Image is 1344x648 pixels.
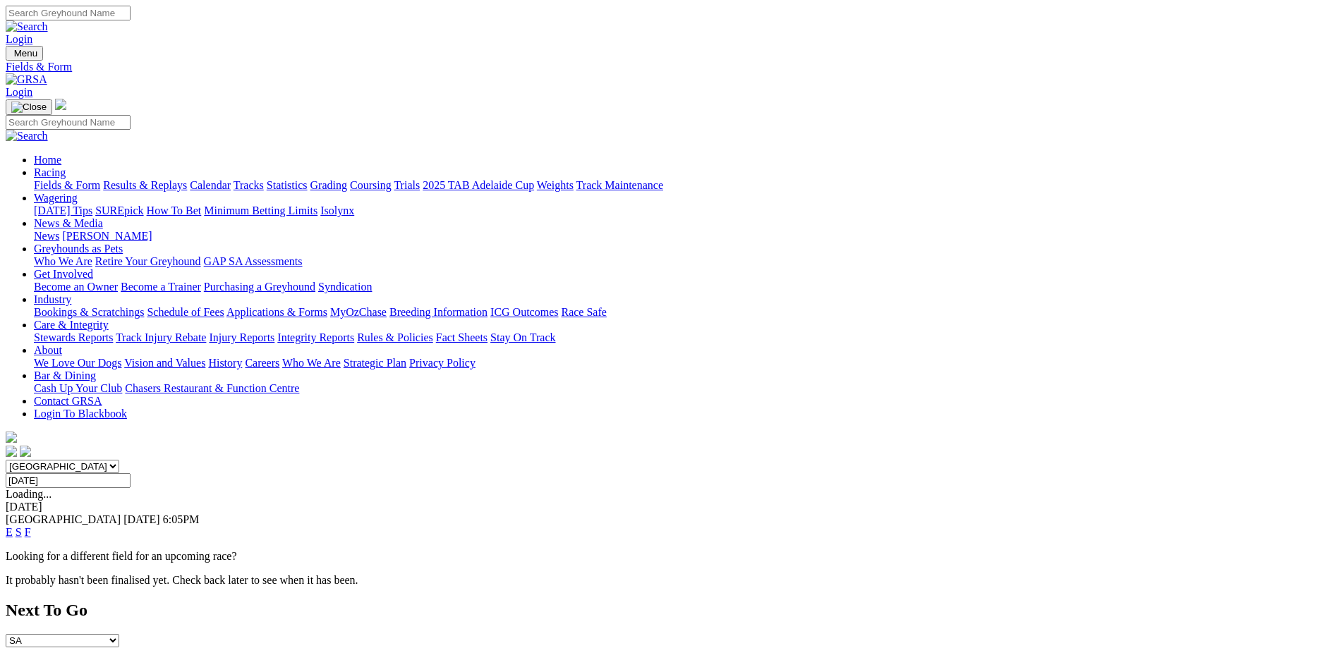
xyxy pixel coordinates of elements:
[6,130,48,142] img: Search
[147,204,202,216] a: How To Bet
[6,432,17,443] img: logo-grsa-white.png
[576,179,663,191] a: Track Maintenance
[34,179,100,191] a: Fields & Form
[234,179,264,191] a: Tracks
[163,513,200,525] span: 6:05PM
[6,446,17,457] img: facebook.svg
[6,601,1338,620] h2: Next To Go
[6,526,13,538] a: E
[6,6,131,20] input: Search
[226,306,327,318] a: Applications & Forms
[6,86,32,98] a: Login
[123,513,160,525] span: [DATE]
[310,179,347,191] a: Grading
[282,357,341,369] a: Who We Are
[34,382,1338,395] div: Bar & Dining
[394,179,420,191] a: Trials
[95,255,201,267] a: Retire Your Greyhound
[34,306,144,318] a: Bookings & Scratchings
[34,230,1338,243] div: News & Media
[318,281,372,293] a: Syndication
[6,473,131,488] input: Select date
[34,255,92,267] a: Who We Are
[34,217,103,229] a: News & Media
[16,526,22,538] a: S
[490,331,555,343] a: Stay On Track
[34,243,123,255] a: Greyhounds as Pets
[330,306,387,318] a: MyOzChase
[34,192,78,204] a: Wagering
[389,306,488,318] a: Breeding Information
[34,369,96,381] a: Bar & Dining
[34,357,1338,369] div: About
[34,154,61,166] a: Home
[34,281,118,293] a: Become an Owner
[34,166,66,178] a: Racing
[209,331,274,343] a: Injury Reports
[423,179,534,191] a: 2025 TAB Adelaide Cup
[34,319,109,331] a: Care & Integrity
[344,357,406,369] a: Strategic Plan
[95,204,143,216] a: SUREpick
[6,73,47,86] img: GRSA
[34,344,62,356] a: About
[121,281,201,293] a: Become a Trainer
[62,230,152,242] a: [PERSON_NAME]
[204,281,315,293] a: Purchasing a Greyhound
[436,331,488,343] a: Fact Sheets
[6,20,48,33] img: Search
[124,357,205,369] a: Vision and Values
[245,357,279,369] a: Careers
[6,488,52,500] span: Loading...
[267,179,308,191] a: Statistics
[561,306,606,318] a: Race Safe
[537,179,574,191] a: Weights
[34,204,1338,217] div: Wagering
[6,513,121,525] span: [GEOGRAPHIC_DATA]
[190,179,231,191] a: Calendar
[6,33,32,45] a: Login
[11,102,47,113] img: Close
[34,395,102,407] a: Contact GRSA
[6,61,1338,73] a: Fields & Form
[204,255,303,267] a: GAP SA Assessments
[6,99,52,115] button: Toggle navigation
[34,331,1338,344] div: Care & Integrity
[6,46,43,61] button: Toggle navigation
[34,255,1338,268] div: Greyhounds as Pets
[34,382,122,394] a: Cash Up Your Club
[320,204,354,216] a: Isolynx
[34,408,127,420] a: Login To Blackbook
[34,306,1338,319] div: Industry
[125,382,299,394] a: Chasers Restaurant & Function Centre
[55,99,66,110] img: logo-grsa-white.png
[34,331,113,343] a: Stewards Reports
[147,306,224,318] a: Schedule of Fees
[357,331,433,343] a: Rules & Policies
[103,179,187,191] a: Results & Replays
[34,179,1338,192] div: Racing
[34,204,92,216] a: [DATE] Tips
[350,179,392,191] a: Coursing
[277,331,354,343] a: Integrity Reports
[409,357,476,369] a: Privacy Policy
[204,204,317,216] a: Minimum Betting Limits
[34,281,1338,293] div: Get Involved
[208,357,242,369] a: History
[6,115,131,130] input: Search
[34,293,71,305] a: Industry
[20,446,31,457] img: twitter.svg
[6,550,1338,563] p: Looking for a different field for an upcoming race?
[490,306,558,318] a: ICG Outcomes
[25,526,31,538] a: F
[6,501,1338,513] div: [DATE]
[34,357,121,369] a: We Love Our Dogs
[34,268,93,280] a: Get Involved
[116,331,206,343] a: Track Injury Rebate
[6,574,358,586] partial: It probably hasn't been finalised yet. Check back later to see when it has been.
[34,230,59,242] a: News
[14,48,37,59] span: Menu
